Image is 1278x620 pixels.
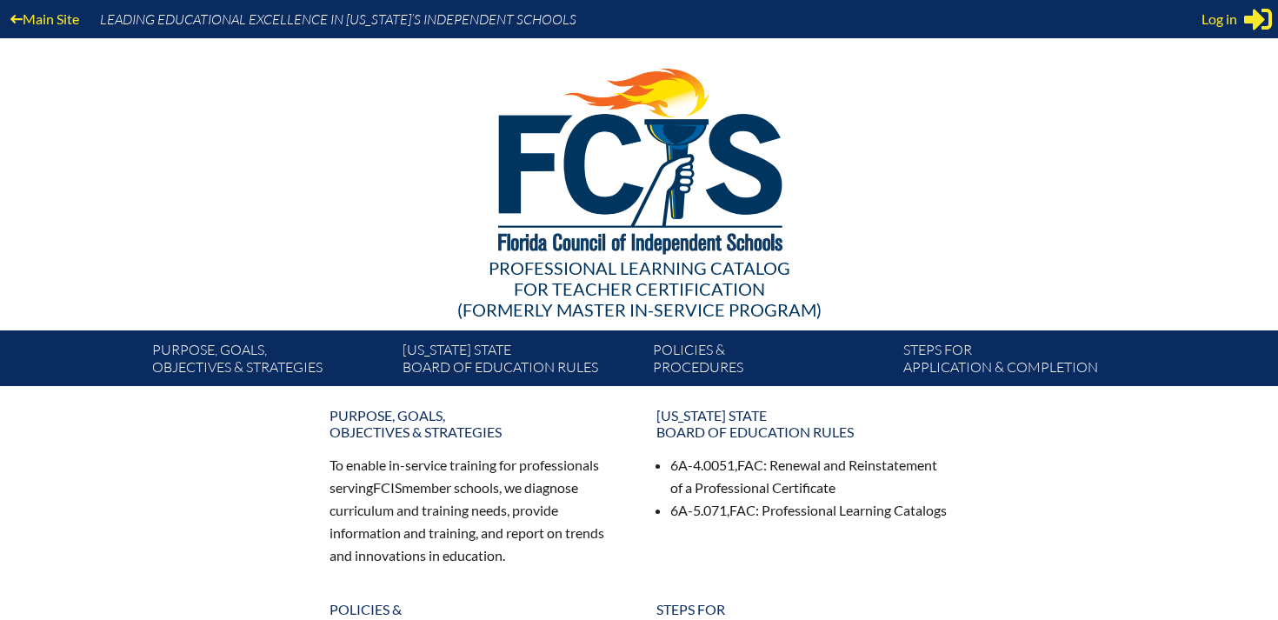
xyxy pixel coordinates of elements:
[670,454,949,499] li: 6A-4.0051, : Renewal and Reinstatement of a Professional Certificate
[729,502,755,518] span: FAC
[646,337,896,386] a: Policies &Procedures
[396,337,646,386] a: [US_STATE] StateBoard of Education rules
[3,7,86,30] a: Main Site
[514,278,765,299] span: for Teacher Certification
[373,479,402,496] span: FCIS
[670,499,949,522] li: 6A-5.071, : Professional Learning Catalogs
[329,454,622,566] p: To enable in-service training for professionals serving member schools, we diagnose curriculum an...
[145,337,396,386] a: Purpose, goals,objectives & strategies
[1201,9,1237,30] span: Log in
[1244,5,1272,33] svg: Sign in or register
[138,257,1140,320] div: Professional Learning Catalog (formerly Master In-service Program)
[646,400,959,447] a: [US_STATE] StateBoard of Education rules
[896,337,1147,386] a: Steps forapplication & completion
[460,38,819,276] img: FCISlogo221.eps
[319,400,632,447] a: Purpose, goals,objectives & strategies
[737,457,763,473] span: FAC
